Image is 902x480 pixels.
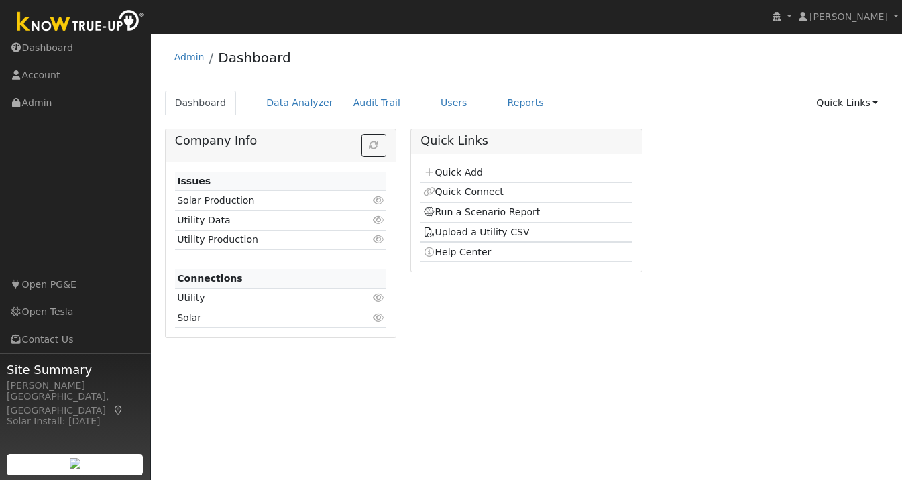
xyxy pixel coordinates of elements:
[7,361,144,379] span: Site Summary
[420,134,632,148] h5: Quick Links
[175,134,386,148] h5: Company Info
[343,91,410,115] a: Audit Trail
[175,288,352,308] td: Utility
[431,91,477,115] a: Users
[423,227,530,237] a: Upload a Utility CSV
[113,405,125,416] a: Map
[7,379,144,393] div: [PERSON_NAME]
[10,7,151,38] img: Know True-Up
[809,11,888,22] span: [PERSON_NAME]
[177,176,211,186] strong: Issues
[423,186,504,197] a: Quick Connect
[70,458,80,469] img: retrieve
[218,50,291,66] a: Dashboard
[372,313,384,322] i: Click to view
[175,211,352,230] td: Utility Data
[256,91,343,115] a: Data Analyzer
[175,308,352,328] td: Solar
[372,235,384,244] i: Click to view
[165,91,237,115] a: Dashboard
[174,52,205,62] a: Admin
[175,191,352,211] td: Solar Production
[372,215,384,225] i: Click to view
[7,414,144,428] div: Solar Install: [DATE]
[806,91,888,115] a: Quick Links
[498,91,554,115] a: Reports
[177,273,243,284] strong: Connections
[423,206,541,217] a: Run a Scenario Report
[175,230,352,249] td: Utility Production
[7,389,144,418] div: [GEOGRAPHIC_DATA], [GEOGRAPHIC_DATA]
[372,196,384,205] i: Click to view
[423,247,492,257] a: Help Center
[423,167,483,178] a: Quick Add
[372,293,384,302] i: Click to view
